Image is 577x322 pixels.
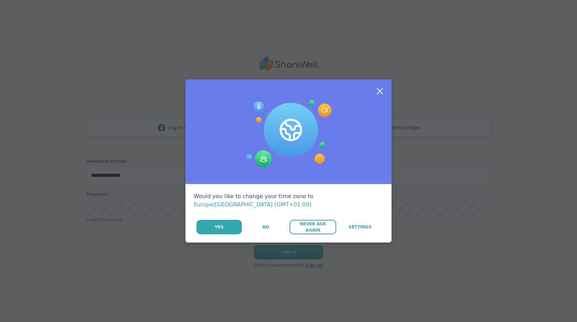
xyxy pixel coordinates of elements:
div: Would you like to change your time zone to [194,192,383,209]
button: No [242,220,289,234]
button: Never Ask Again [290,220,336,234]
span: Never Ask Again [293,221,332,233]
img: Session Experience [246,100,331,168]
span: Yes [215,224,224,230]
span: Europe/[GEOGRAPHIC_DATA] (GMT+01:00) [194,201,312,208]
button: Yes [196,220,242,234]
a: Settings [337,220,383,234]
span: No [262,224,269,230]
span: Settings [349,224,372,230]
